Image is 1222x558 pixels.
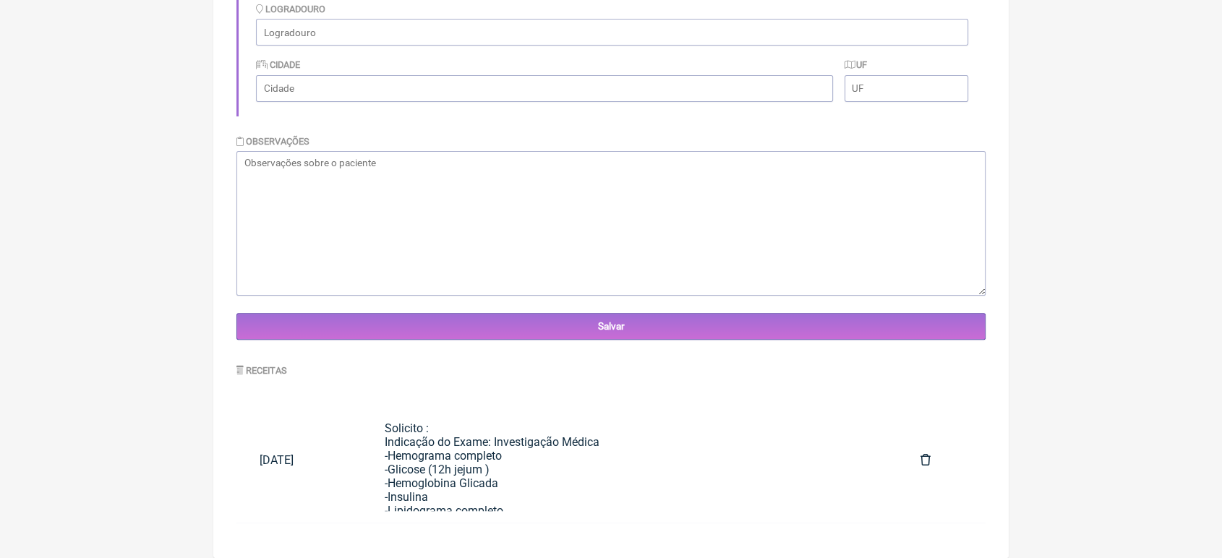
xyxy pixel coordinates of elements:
a: Solicito :Indicação do Exame: Investigação Médica-Hemograma completo-Glicose (12h jejum )-Hemoglo... [362,410,897,511]
input: UF [845,75,968,102]
input: Cidade [256,75,833,102]
input: Logradouro [256,19,968,46]
a: [DATE] [236,442,362,478]
label: Observações [236,136,309,147]
label: Logradouro [256,4,325,14]
label: Receitas [236,365,287,376]
label: Cidade [256,59,300,70]
input: Salvar [236,313,986,340]
label: UF [845,59,868,70]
